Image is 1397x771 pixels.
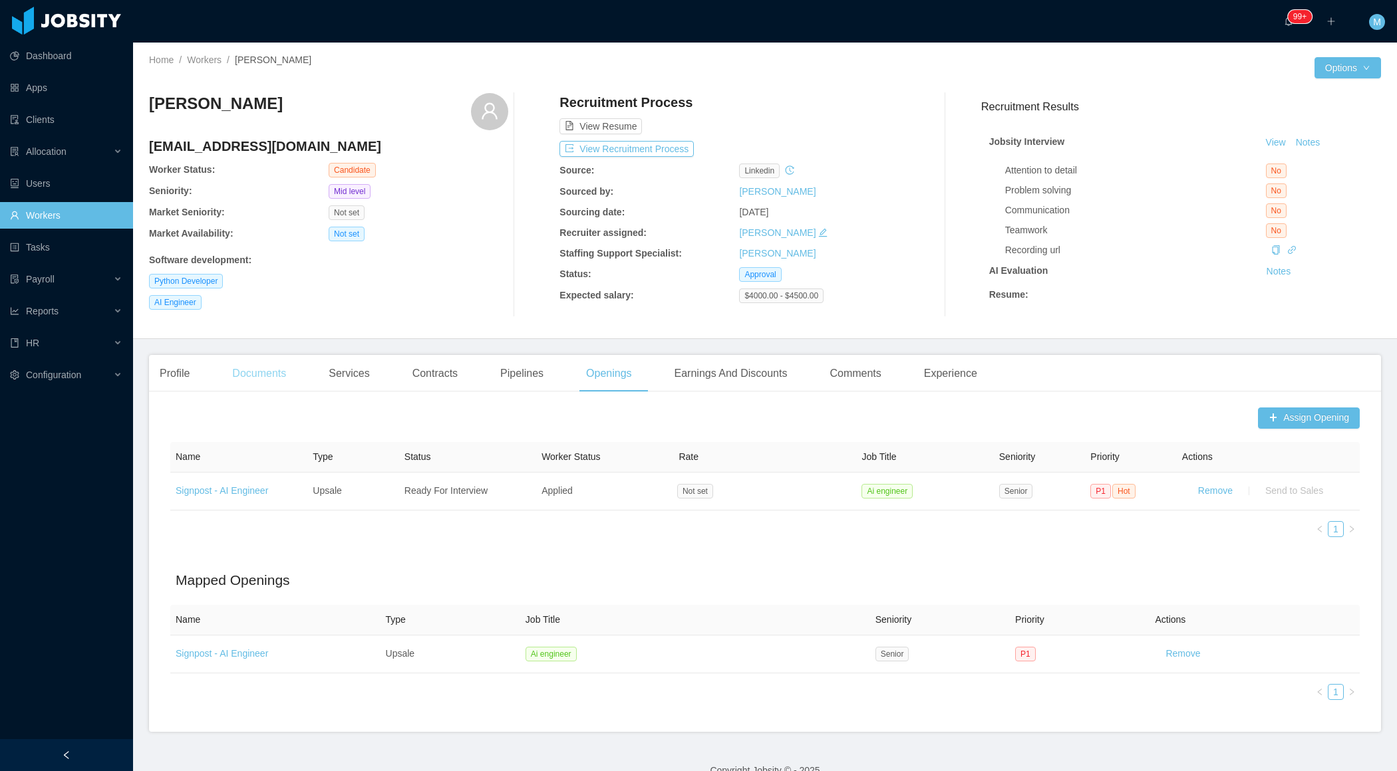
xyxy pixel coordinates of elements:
b: Worker Status: [149,164,215,175]
span: Payroll [26,274,55,284]
div: Attention to detail [1005,164,1266,177]
a: icon: profileTasks [10,234,122,261]
i: icon: user [480,102,499,120]
li: Next Page [1344,684,1360,700]
li: Next Page [1344,521,1360,537]
i: icon: history [785,165,794,175]
div: Communication [1005,203,1266,217]
a: [PERSON_NAME] [739,227,816,238]
strong: Jobsity Interview [989,136,1065,147]
button: Optionsicon: down [1315,57,1381,78]
strong: Resume : [989,289,1028,300]
span: Name [176,451,200,462]
h3: [PERSON_NAME] [149,93,283,114]
span: Name [176,614,200,625]
a: icon: pie-chartDashboard [10,43,122,69]
span: Configuration [26,370,81,380]
a: [PERSON_NAME] [739,248,816,259]
span: AI Engineer [149,295,202,310]
b: Recruiter assigned: [559,227,647,238]
span: Python Developer [149,274,223,288]
button: icon: file-textView Resume [559,118,642,134]
button: Remove [1187,481,1243,502]
span: Ai engineer [861,484,913,498]
b: Market Availability: [149,228,233,239]
div: Profile [149,355,200,392]
span: Allocation [26,146,67,157]
span: Ai engineer [526,647,577,661]
span: Seniority [875,614,911,625]
button: Remove [1155,643,1211,665]
h4: [EMAIL_ADDRESS][DOMAIN_NAME] [149,137,508,156]
a: 1 [1328,685,1343,699]
b: Sourced by: [559,186,613,197]
span: Priority [1090,451,1120,462]
span: Priority [1015,614,1044,625]
a: 1 [1328,522,1343,536]
i: icon: line-chart [10,306,19,316]
a: View [1261,137,1291,148]
a: [PERSON_NAME] [739,186,816,197]
button: Notes [1291,135,1326,151]
span: M [1373,14,1381,30]
span: Not set [677,484,713,498]
span: Type [313,451,333,462]
span: Job Title [861,451,896,462]
div: Comments [819,355,891,392]
span: Senior [999,484,1033,498]
span: Worker Status [542,451,600,462]
span: Applied [542,485,573,496]
span: Actions [1155,614,1185,625]
span: No [1266,183,1287,198]
div: Copy [1271,243,1281,257]
span: Type [386,614,406,625]
i: icon: bell [1284,17,1293,26]
div: Recording url [1005,243,1266,257]
button: Notes [1261,264,1297,280]
span: No [1266,223,1287,238]
span: / [179,55,182,65]
span: [DATE] [739,207,768,217]
b: Seniority: [149,185,192,196]
span: Reports [26,306,59,316]
sup: 2156 [1288,10,1312,23]
span: P1 [1090,484,1111,498]
button: icon: exportView Recruitment Process [559,141,694,157]
a: icon: robotUsers [10,170,122,197]
span: [PERSON_NAME] [235,55,311,65]
div: Earnings And Discounts [664,355,798,392]
a: icon: link [1287,245,1297,255]
b: Source: [559,165,594,175]
span: Seniority [999,451,1035,462]
span: Not set [329,205,365,220]
span: P1 [1015,647,1036,661]
i: icon: left [1316,525,1324,533]
li: 1 [1328,684,1344,700]
span: Hot [1112,484,1136,498]
b: Status: [559,269,591,279]
a: icon: auditClients [10,106,122,133]
b: Software development : [149,255,251,265]
a: Home [149,55,174,65]
span: Senior [875,647,909,661]
i: icon: solution [10,147,19,156]
h3: Recruitment Results [981,98,1381,115]
div: Contracts [402,355,468,392]
span: Actions [1182,451,1213,462]
i: icon: plus [1326,17,1336,26]
span: linkedin [739,164,780,178]
span: Approval [739,267,781,282]
td: Upsale [381,635,520,673]
i: icon: book [10,338,19,348]
li: 1 [1328,521,1344,537]
a: icon: exportView Recruitment Process [559,144,694,154]
i: icon: left [1316,688,1324,696]
span: Job Title [526,614,560,625]
span: Not set [329,227,365,241]
i: icon: setting [10,370,19,380]
td: Upsale [307,473,399,510]
b: Staffing Support Specialist: [559,248,682,259]
div: Teamwork [1005,223,1266,237]
i: icon: edit [818,228,828,237]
